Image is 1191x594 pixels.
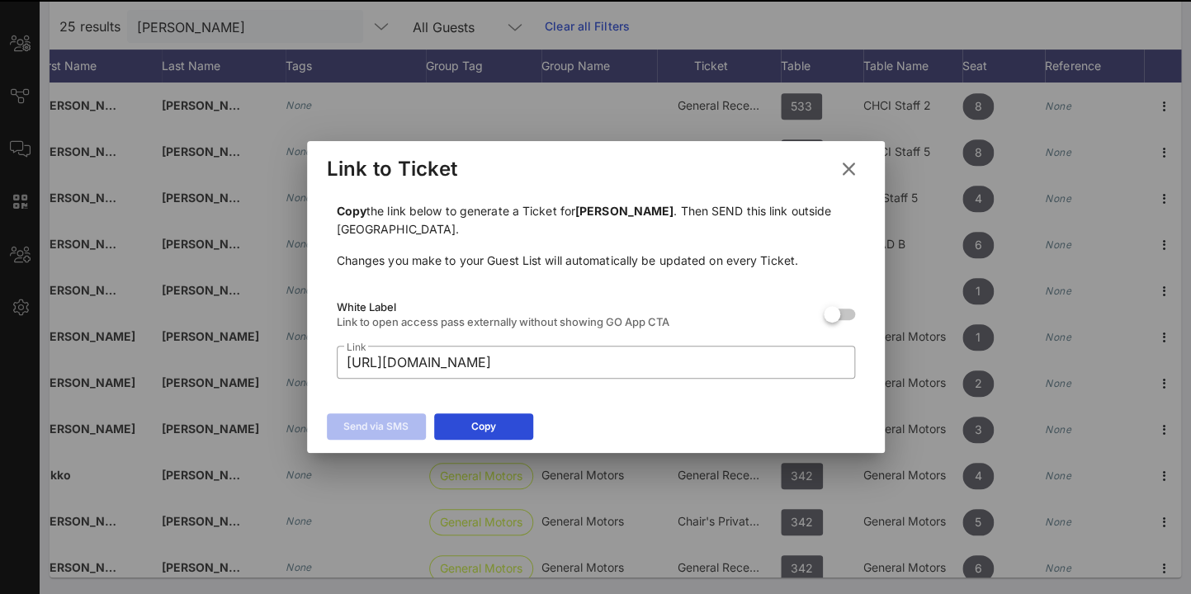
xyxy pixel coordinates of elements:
p: the link below to generate a Ticket for . Then SEND this link outside [GEOGRAPHIC_DATA]. [337,202,855,238]
b: Copy [337,204,366,218]
b: [PERSON_NAME] [575,204,673,218]
p: Changes you make to your Guest List will automatically be updated on every Ticket. [337,252,855,270]
label: Link [347,341,366,353]
button: Send via SMS [327,413,426,440]
div: Link to open access pass externally without showing GO App CTA [337,315,811,328]
button: Copy [434,413,533,440]
div: Link to Ticket [327,157,458,181]
div: Copy [471,418,496,435]
div: Send via SMS [343,418,409,435]
div: White Label [337,300,811,313]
